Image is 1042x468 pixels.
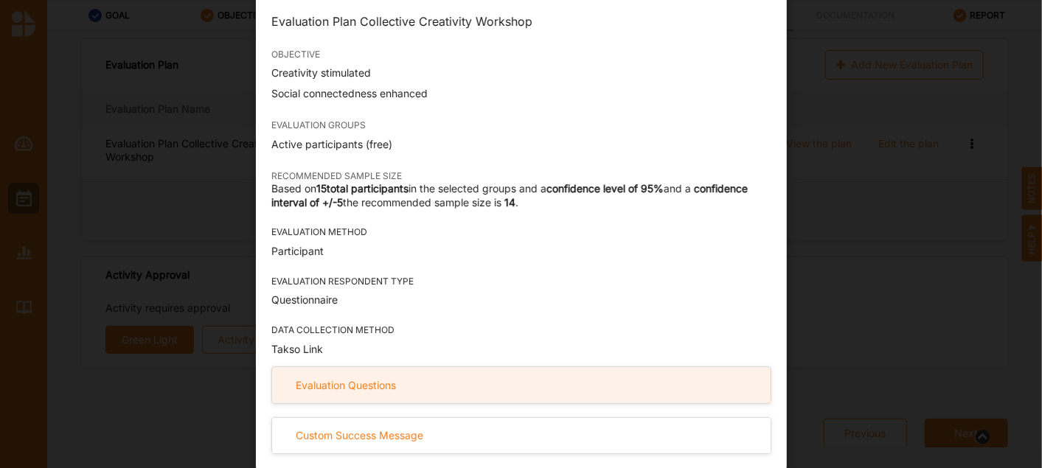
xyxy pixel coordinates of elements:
[271,325,771,335] div: DATA COLLECTION METHOD
[271,120,771,130] div: EVALUATION GROUPS
[316,182,409,195] b: 15 total participants
[504,196,515,209] b: 14
[271,13,771,29] div: Evaluation Plan Collective Creativity Workshop
[271,227,771,237] div: EVALUATION METHOD
[546,182,664,195] b: confidence level of 95%
[271,244,771,259] div: Participant
[296,429,423,442] div: Custom Success Message
[271,86,771,100] div: Social connectedness enhanced
[271,182,748,209] b: confidence interval of +/-5
[271,137,771,152] p: Active participants (free)
[271,66,771,80] div: Creativity stimulated
[271,181,771,210] div: Based on in the selected groups and a and a the recommended sample size is .
[271,342,771,357] div: Takso Link
[271,49,771,60] div: OBJECTIVE
[271,293,771,307] div: Questionnaire
[271,171,771,181] div: RECOMMENDED SAMPLE SIZE
[296,379,396,392] div: Evaluation Questions
[271,276,771,287] div: EVALUATION RESPONDENT TYPE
